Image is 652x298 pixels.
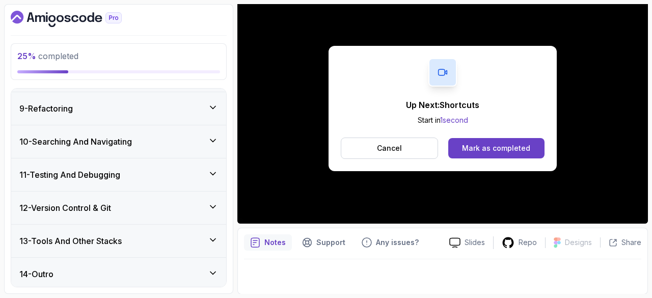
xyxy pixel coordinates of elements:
button: 13-Tools And Other Stacks [11,225,226,257]
button: 9-Refactoring [11,92,226,125]
p: Share [621,237,641,248]
button: Cancel [341,138,438,159]
button: Support button [296,234,351,251]
p: Support [316,237,345,248]
p: Designs [565,237,592,248]
p: Repo [519,237,537,248]
a: Slides [441,237,493,248]
button: 11-Testing And Debugging [11,158,226,191]
button: 12-Version Control & Git [11,192,226,224]
p: Start in [406,115,479,125]
p: Up Next: Shortcuts [406,99,479,111]
span: completed [17,51,78,61]
div: Mark as completed [462,143,530,153]
h3: 10 - Searching And Navigating [19,136,132,148]
p: Cancel [377,143,402,153]
h3: 11 - Testing And Debugging [19,169,120,181]
p: Notes [264,237,286,248]
span: 25 % [17,51,36,61]
h3: 14 - Outro [19,268,53,280]
h3: 12 - Version Control & Git [19,202,111,214]
button: notes button [244,234,292,251]
span: 1 second [440,116,468,124]
p: Any issues? [376,237,419,248]
button: 14-Outro [11,258,226,290]
a: Repo [494,236,545,249]
h3: 13 - Tools And Other Stacks [19,235,122,247]
button: Mark as completed [448,138,545,158]
h3: 9 - Refactoring [19,102,73,115]
p: Slides [465,237,485,248]
button: Feedback button [356,234,425,251]
button: Share [600,237,641,248]
a: Dashboard [11,11,145,27]
button: 10-Searching And Navigating [11,125,226,158]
